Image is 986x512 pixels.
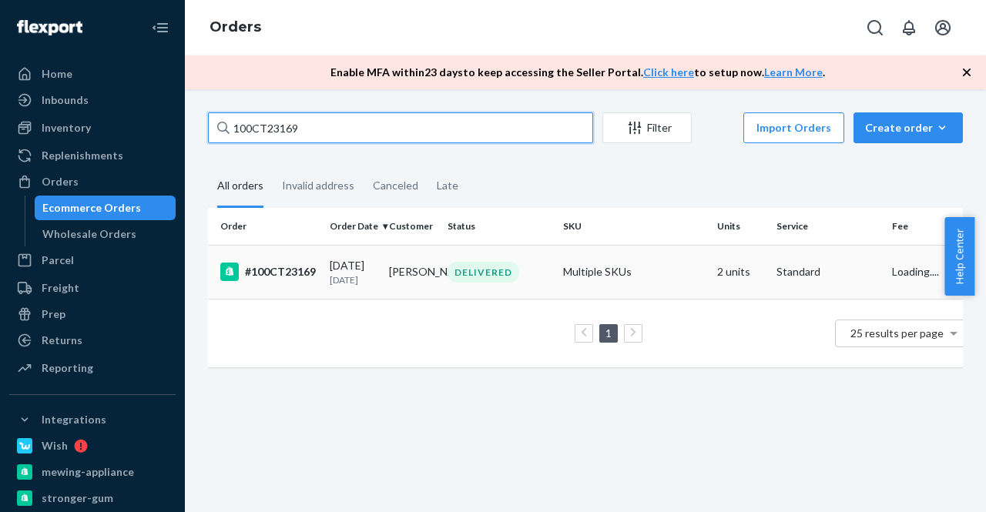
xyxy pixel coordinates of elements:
[42,253,74,268] div: Parcel
[282,166,354,206] div: Invalid address
[383,245,442,299] td: [PERSON_NAME]
[9,115,176,140] a: Inventory
[9,62,176,86] a: Home
[9,460,176,484] a: mewing-appliance
[217,166,263,208] div: All orders
[9,302,176,326] a: Prep
[42,333,82,348] div: Returns
[42,148,123,163] div: Replenishments
[330,258,377,286] div: [DATE]
[330,65,825,80] p: Enable MFA within 23 days to keep accessing the Seller Portal. to setup now. .
[9,328,176,353] a: Returns
[42,200,141,216] div: Ecommerce Orders
[743,112,844,143] button: Import Orders
[927,12,958,43] button: Open account menu
[9,486,176,510] a: stronger-gum
[9,248,176,273] a: Parcel
[220,263,317,281] div: #100CT23169
[448,262,519,283] div: DELIVERED
[42,360,93,376] div: Reporting
[865,120,951,136] div: Create order
[764,65,823,79] a: Learn More
[35,222,176,246] a: Wholesale Orders
[557,208,711,245] th: SKU
[860,12,890,43] button: Open Search Box
[850,326,944,340] span: 25 results per page
[389,219,436,233] div: Customer
[42,66,72,82] div: Home
[9,88,176,112] a: Inbounds
[770,208,886,245] th: Service
[602,112,692,143] button: Filter
[42,412,106,427] div: Integrations
[210,18,261,35] a: Orders
[42,438,68,453] div: Wish
[894,12,924,43] button: Open notifications
[42,92,89,108] div: Inbounds
[9,169,176,194] a: Orders
[9,407,176,432] button: Integrations
[603,120,691,136] div: Filter
[711,245,770,299] td: 2 units
[9,356,176,380] a: Reporting
[437,166,458,206] div: Late
[324,208,383,245] th: Order Date
[42,226,136,242] div: Wholesale Orders
[9,276,176,300] a: Freight
[9,143,176,168] a: Replenishments
[42,280,79,296] div: Freight
[854,112,963,143] button: Create order
[17,20,82,35] img: Flexport logo
[42,464,134,480] div: mewing-appliance
[711,208,770,245] th: Units
[42,174,79,189] div: Orders
[643,65,694,79] a: Click here
[602,326,615,340] a: Page 1 is your current page
[373,166,418,206] div: Canceled
[42,490,113,506] div: stronger-gum
[776,264,880,279] p: Standard
[441,208,557,245] th: Status
[42,120,91,136] div: Inventory
[9,433,176,458] a: Wish
[330,273,377,286] p: [DATE]
[208,112,593,143] input: Search orders
[886,245,978,299] td: Loading....
[557,245,711,299] td: Multiple SKUs
[145,12,176,43] button: Close Navigation
[197,5,273,50] ol: breadcrumbs
[208,208,324,245] th: Order
[944,217,974,296] button: Help Center
[42,306,65,322] div: Prep
[886,208,978,245] th: Fee
[35,196,176,220] a: Ecommerce Orders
